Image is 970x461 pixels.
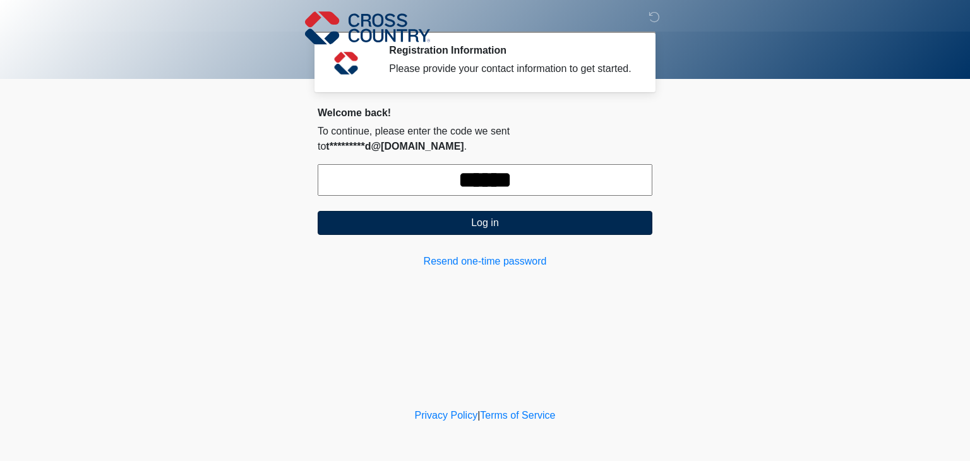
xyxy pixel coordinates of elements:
[318,211,652,235] button: Log in
[389,61,633,76] div: Please provide your contact information to get started.
[318,107,652,119] h2: Welcome back!
[327,44,365,82] img: Agent Avatar
[480,410,555,421] a: Terms of Service
[305,9,430,46] img: Cross Country Logo
[318,254,652,269] a: Resend one-time password
[415,410,478,421] a: Privacy Policy
[318,124,652,154] p: To continue, please enter the code we sent to .
[477,410,480,421] a: |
